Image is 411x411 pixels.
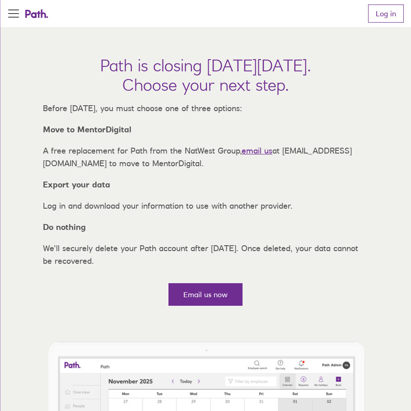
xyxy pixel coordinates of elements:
[43,200,368,213] p: Log in and download your information to use with another provider.
[368,5,404,23] a: Log in
[43,222,86,232] strong: Do nothing
[2,2,25,25] button: Open Menu
[43,180,110,189] strong: Export your data
[43,125,131,134] strong: Move to MentorDigital
[242,146,272,155] a: email us
[43,102,368,115] p: Before [DATE], you must choose one of three options:
[168,283,243,306] a: Email us now
[100,56,311,95] h1: Path is closing [DATE][DATE]. Choose your next step.
[43,145,368,171] p: A free replacement for Path from the NatWest Group, at [EMAIL_ADDRESS][DOMAIN_NAME] to move to Me...
[43,242,368,268] p: We’ll securely delete your Path account after [DATE]. Once deleted, your data cannot be recovered.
